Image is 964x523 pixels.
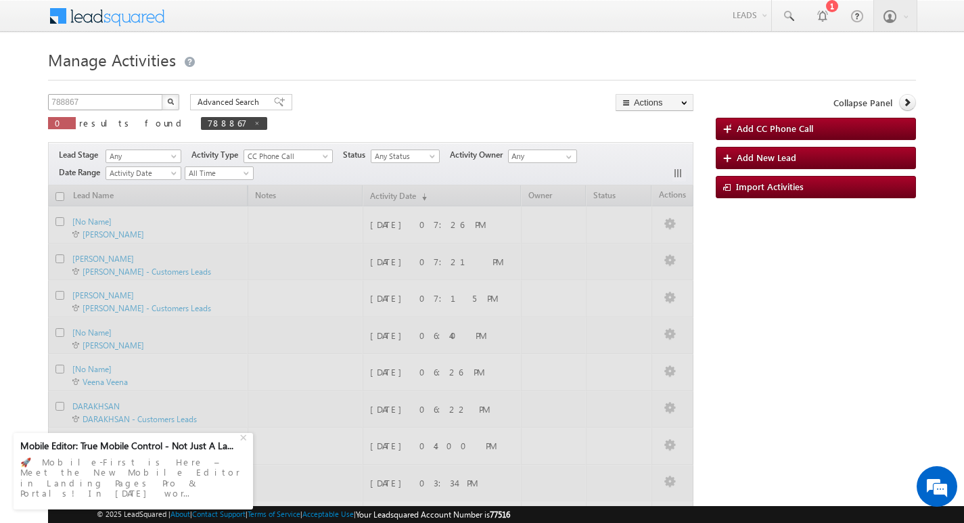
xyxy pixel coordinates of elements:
[244,150,326,162] span: CC Phone Call
[106,167,177,179] span: Activity Date
[450,149,508,161] span: Activity Owner
[97,508,510,521] span: © 2025 LeadSquared | | | | |
[616,94,693,111] button: Actions
[20,453,246,503] div: 🚀 Mobile-First is Here – Meet the New Mobile Editor in Landing Pages Pro & Portals! In [DATE] wor...
[371,150,440,163] a: Any Status
[244,150,333,163] a: CC Phone Call
[559,150,576,164] a: Show All Items
[185,166,254,180] a: All Time
[59,166,106,179] span: Date Range
[198,96,263,108] span: Advanced Search
[248,509,300,518] a: Terms of Service
[170,509,190,518] a: About
[106,150,177,162] span: Any
[833,97,892,109] span: Collapse Panel
[302,509,354,518] a: Acceptable Use
[490,509,510,520] span: 77516
[55,117,69,129] span: 0
[508,150,577,163] input: Type to Search
[18,125,247,405] textarea: Type your message and hit 'Enter'
[185,167,250,179] span: All Time
[70,71,227,89] div: Chat with us now
[106,150,181,163] a: Any
[59,149,104,161] span: Lead Stage
[167,98,174,105] img: Search
[106,166,181,180] a: Activity Date
[737,122,813,134] span: Add CC Phone Call
[736,181,804,192] span: Import Activities
[191,149,244,161] span: Activity Type
[343,149,371,161] span: Status
[222,7,254,39] div: Minimize live chat window
[23,71,57,89] img: d_60004797649_company_0_60004797649
[48,49,176,70] span: Manage Activities
[371,150,436,162] span: Any Status
[192,509,246,518] a: Contact Support
[356,509,510,520] span: Your Leadsquared Account Number is
[184,417,246,435] em: Start Chat
[237,428,253,445] div: +
[79,117,187,129] span: results found
[737,152,796,163] span: Add New Lead
[20,440,238,452] div: Mobile Editor: True Mobile Control - Not Just A La...
[208,117,247,129] span: 788867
